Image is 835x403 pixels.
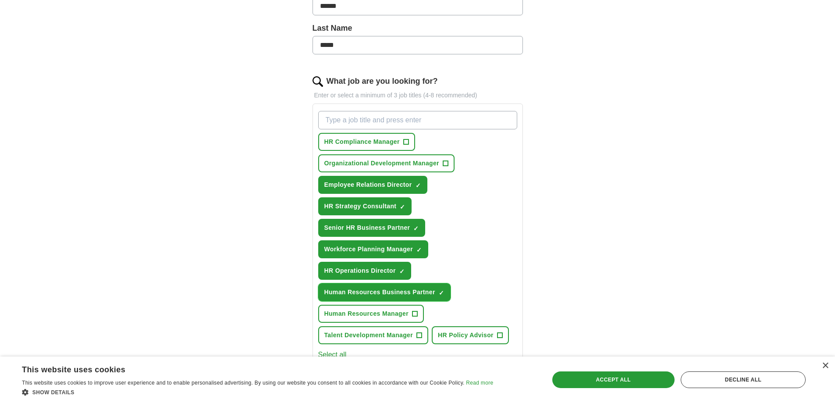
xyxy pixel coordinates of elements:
[313,22,523,34] label: Last Name
[324,202,397,211] span: HR Strategy Consultant
[416,246,422,253] span: ✓
[324,309,409,318] span: Human Resources Manager
[318,111,517,129] input: Type a job title and press enter
[399,268,405,275] span: ✓
[324,288,435,297] span: Human Resources Business Partner
[313,91,523,100] p: Enter or select a minimum of 3 job titles (4-8 recommended)
[318,176,427,194] button: Employee Relations Director✓
[413,225,419,232] span: ✓
[324,245,413,254] span: Workforce Planning Manager
[318,305,424,323] button: Human Resources Manager
[324,266,396,275] span: HR Operations Director
[416,182,421,189] span: ✓
[318,197,412,215] button: HR Strategy Consultant✓
[432,326,509,344] button: HR Policy Advisor
[327,75,438,87] label: What job are you looking for?
[22,380,465,386] span: This website uses cookies to improve user experience and to enable personalised advertising. By u...
[439,289,444,296] span: ✓
[318,283,451,301] button: Human Resources Business Partner✓
[324,331,413,340] span: Talent Development Manager
[32,389,75,396] span: Show details
[22,388,493,396] div: Show details
[324,159,439,168] span: Organizational Development Manager
[318,240,429,258] button: Workforce Planning Manager✓
[324,137,400,146] span: HR Compliance Manager
[318,262,411,280] button: HR Operations Director✓
[318,350,347,360] button: Select all
[400,203,405,210] span: ✓
[318,154,455,172] button: Organizational Development Manager
[552,371,675,388] div: Accept all
[318,219,426,237] button: Senior HR Business Partner✓
[318,133,415,151] button: HR Compliance Manager
[324,180,412,189] span: Employee Relations Director
[318,326,429,344] button: Talent Development Manager
[466,380,493,386] a: Read more, opens a new window
[681,371,806,388] div: Decline all
[22,362,471,375] div: This website uses cookies
[438,331,494,340] span: HR Policy Advisor
[313,76,323,87] img: search.png
[324,223,410,232] span: Senior HR Business Partner
[822,363,828,369] div: Close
